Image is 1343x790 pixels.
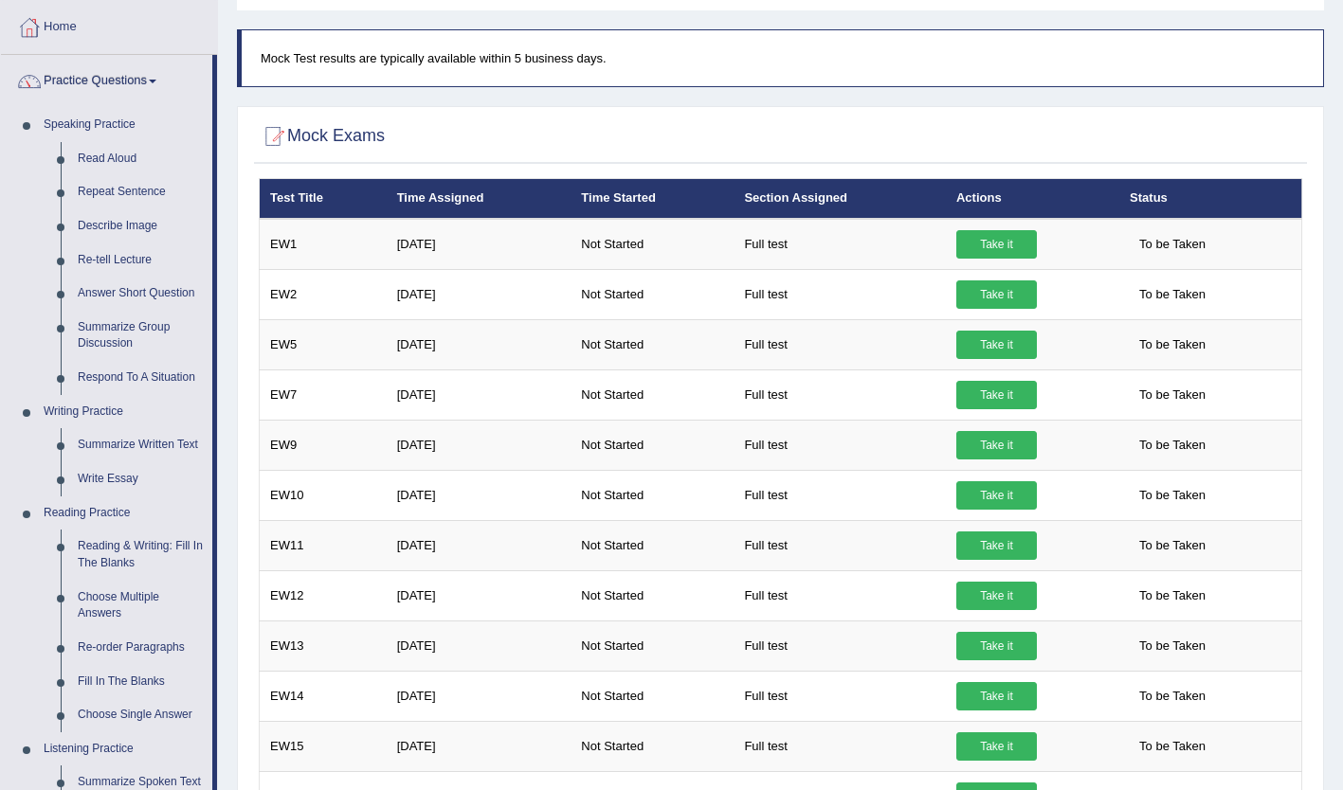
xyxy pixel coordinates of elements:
td: EW7 [260,369,387,420]
a: Summarize Group Discussion [69,311,212,361]
th: Status [1119,179,1301,219]
th: Actions [946,179,1119,219]
td: Not Started [571,520,734,570]
a: Re-order Paragraphs [69,631,212,665]
td: EW9 [260,420,387,470]
a: Reading Practice [35,496,212,530]
td: [DATE] [387,671,572,721]
td: EW12 [260,570,387,620]
td: Full test [734,470,946,520]
a: Write Essay [69,462,212,496]
td: EW10 [260,470,387,520]
td: [DATE] [387,520,572,570]
a: Respond To A Situation [69,361,212,395]
a: Writing Practice [35,395,212,429]
span: To be Taken [1130,632,1215,660]
td: [DATE] [387,219,572,270]
a: Take it [956,531,1037,560]
td: [DATE] [387,319,572,369]
span: To be Taken [1130,381,1215,409]
span: To be Taken [1130,280,1215,309]
a: Fill In The Blanks [69,665,212,699]
td: [DATE] [387,420,572,470]
a: Take it [956,732,1037,761]
a: Listening Practice [35,732,212,766]
td: [DATE] [387,570,572,620]
td: Not Started [571,570,734,620]
td: [DATE] [387,269,572,319]
a: Take it [956,582,1037,610]
h2: Mock Exams [259,122,385,151]
td: Full test [734,369,946,420]
th: Section Assigned [734,179,946,219]
td: Full test [734,570,946,620]
td: Full test [734,219,946,270]
a: Take it [956,481,1037,510]
a: Repeat Sentence [69,175,212,209]
a: Take it [956,682,1037,710]
span: To be Taken [1130,682,1215,710]
td: EW5 [260,319,387,369]
td: Full test [734,620,946,671]
span: To be Taken [1130,732,1215,761]
th: Time Assigned [387,179,572,219]
a: Practice Questions [1,55,212,102]
a: Speaking Practice [35,108,212,142]
span: To be Taken [1130,331,1215,359]
th: Time Started [571,179,734,219]
a: Take it [956,230,1037,259]
td: EW11 [260,520,387,570]
a: Take it [956,280,1037,309]
td: Not Started [571,671,734,721]
td: Not Started [571,319,734,369]
td: Not Started [571,420,734,470]
a: Take it [956,431,1037,459]
td: [DATE] [387,620,572,671]
td: Full test [734,319,946,369]
td: EW14 [260,671,387,721]
a: Take it [956,331,1037,359]
a: Answer Short Question [69,277,212,311]
td: Full test [734,671,946,721]
a: Choose Multiple Answers [69,581,212,631]
td: Full test [734,269,946,319]
a: Re-tell Lecture [69,243,212,278]
th: Test Title [260,179,387,219]
a: Take it [956,381,1037,409]
td: Not Started [571,219,734,270]
p: Mock Test results are typically available within 5 business days. [261,49,1304,67]
span: To be Taken [1130,431,1215,459]
td: Not Started [571,369,734,420]
span: To be Taken [1130,531,1215,560]
td: Full test [734,420,946,470]
td: EW2 [260,269,387,319]
td: Not Started [571,721,734,771]
td: [DATE] [387,470,572,520]
a: Read Aloud [69,142,212,176]
td: EW1 [260,219,387,270]
td: Not Started [571,620,734,671]
td: [DATE] [387,721,572,771]
a: Summarize Written Text [69,428,212,462]
td: Full test [734,721,946,771]
span: To be Taken [1130,481,1215,510]
a: Choose Single Answer [69,698,212,732]
td: EW13 [260,620,387,671]
td: EW15 [260,721,387,771]
a: Describe Image [69,209,212,243]
span: To be Taken [1130,582,1215,610]
span: To be Taken [1130,230,1215,259]
a: Reading & Writing: Fill In The Blanks [69,530,212,580]
td: Not Started [571,269,734,319]
td: Not Started [571,470,734,520]
td: Full test [734,520,946,570]
td: [DATE] [387,369,572,420]
a: Take it [956,632,1037,660]
a: Home [1,1,217,48]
